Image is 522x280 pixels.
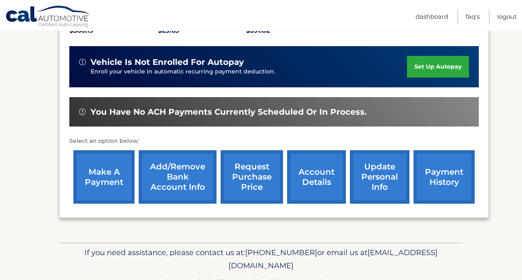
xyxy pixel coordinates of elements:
[79,109,86,115] img: alert-white.svg
[497,10,517,23] a: Logout
[245,248,317,257] span: [PHONE_NUMBER]
[350,150,409,204] a: update personal info
[91,107,367,117] span: You have no ACH payments currently scheduled or in process.
[466,10,480,23] a: FAQ's
[221,150,283,204] a: request purchase price
[73,150,135,204] a: make a payment
[139,150,217,204] a: Add/Remove bank account info
[69,136,479,146] p: Select an option below:
[91,67,407,76] p: Enroll your vehicle in automatic recurring payment deduction.
[228,248,438,270] span: [EMAIL_ADDRESS][DOMAIN_NAME]
[416,10,448,23] a: Dashboard
[407,56,469,78] a: set up autopay
[79,59,86,65] img: alert-white.svg
[91,57,244,67] span: vehicle is not enrolled for autopay
[414,150,475,204] a: payment history
[287,150,346,204] a: account details
[5,5,91,29] a: Cal Automotive
[64,246,458,272] p: If you need assistance, please contact us at: or email us at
